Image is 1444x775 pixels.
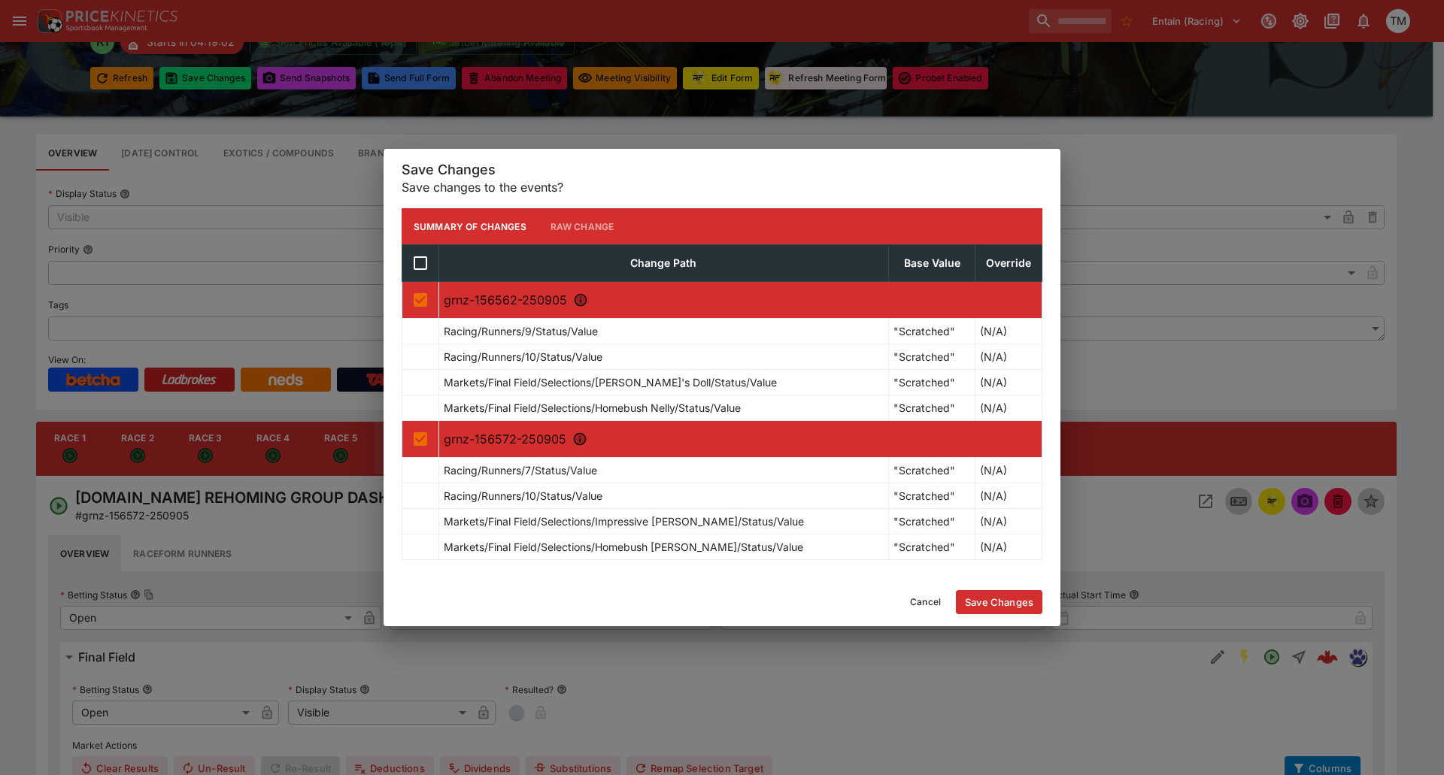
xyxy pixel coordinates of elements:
h5: Save Changes [402,161,1042,178]
p: grnz-156562-250905 [444,291,1037,309]
p: Markets/Final Field/Selections/[PERSON_NAME]'s Doll/Status/Value [444,374,777,390]
td: (N/A) [975,395,1042,421]
p: Racing/Runners/10/Status/Value [444,488,602,504]
p: Markets/Final Field/Selections/Impressive [PERSON_NAME]/Status/Value [444,513,804,529]
svg: R6 - MAYHOUNDS.ORG.NZ REHOMING GROUP DASH PBD [572,431,587,447]
button: Raw Change [538,208,626,244]
button: Save Changes [956,590,1042,614]
td: "Scratched" [888,483,975,509]
td: "Scratched" [888,319,975,344]
td: (N/A) [975,534,1042,560]
td: "Scratched" [888,344,975,370]
td: "Scratched" [888,509,975,534]
p: Racing/Runners/7/Status/Value [444,462,597,478]
p: Racing/Runners/9/Status/Value [444,323,598,339]
td: (N/A) [975,458,1042,483]
button: Summary of Changes [402,208,538,244]
td: "Scratched" [888,395,975,421]
td: "Scratched" [888,534,975,560]
p: Racing/Runners/10/Status/Value [444,349,602,365]
td: (N/A) [975,483,1042,509]
th: Override [975,245,1042,282]
td: (N/A) [975,509,1042,534]
p: Markets/Final Field/Selections/Homebush Nelly/Status/Value [444,400,741,416]
button: Cancel [901,590,950,614]
td: "Scratched" [888,458,975,483]
th: Base Value [888,245,975,282]
svg: R5 - NIGHTRAVE REHOMING VISIT NIGHTRAVE.CO.NZ SPRINT PBD [573,292,588,307]
p: Save changes to the events? [402,178,1042,196]
td: (N/A) [975,344,1042,370]
td: (N/A) [975,370,1042,395]
p: Markets/Final Field/Selections/Homebush [PERSON_NAME]/Status/Value [444,539,803,555]
th: Change Path [439,245,889,282]
p: grnz-156572-250905 [444,430,1037,448]
td: "Scratched" [888,370,975,395]
td: (N/A) [975,319,1042,344]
